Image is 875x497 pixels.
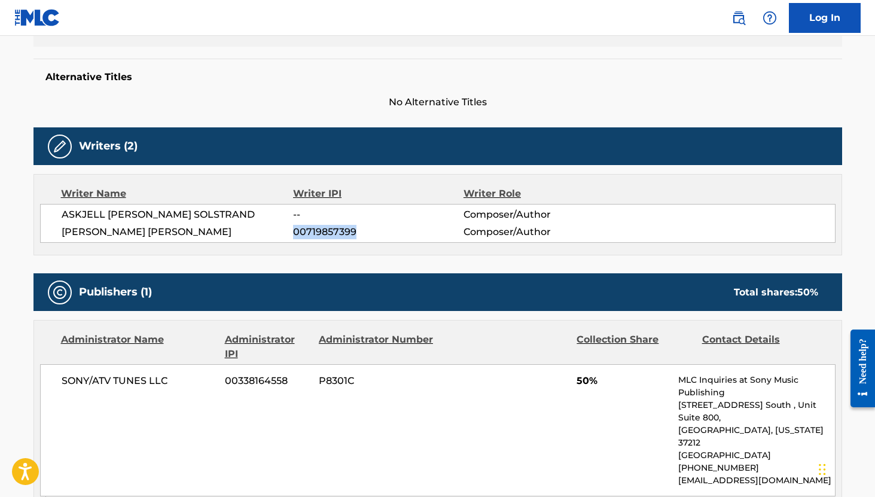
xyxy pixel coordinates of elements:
p: [PHONE_NUMBER] [678,462,834,474]
span: 50 % [797,286,818,298]
iframe: Resource Center [842,320,875,416]
img: Writers [53,139,67,154]
span: SONY/ATV TUNES LLC [62,374,217,388]
span: Composer/Author [464,225,618,239]
img: search [731,11,746,25]
h5: Alternative Titles [45,71,830,83]
span: [PERSON_NAME] [PERSON_NAME] [62,225,294,239]
div: Administrator Number [319,333,435,361]
span: -- [293,208,463,222]
span: ASKJELL [PERSON_NAME] SOLSTRAND [62,208,294,222]
div: Contact Details [702,333,818,361]
iframe: Chat Widget [815,440,875,497]
span: 50% [577,374,669,388]
span: 00338164558 [225,374,310,388]
span: Composer/Author [464,208,618,222]
div: Drag [819,452,826,487]
h5: Publishers (1) [79,285,152,299]
div: Writer Role [464,187,618,201]
h5: Writers (2) [79,139,138,153]
div: Collection Share [577,333,693,361]
div: Writer IPI [293,187,464,201]
div: Help [758,6,782,30]
div: Administrator Name [61,333,216,361]
img: MLC Logo [14,9,60,26]
div: Administrator IPI [225,333,310,361]
p: MLC Inquiries at Sony Music Publishing [678,374,834,399]
span: No Alternative Titles [33,95,842,109]
img: Publishers [53,285,67,300]
p: [STREET_ADDRESS] South , Unit Suite 800, [678,399,834,424]
a: Public Search [727,6,751,30]
div: Writer Name [61,187,294,201]
p: [EMAIL_ADDRESS][DOMAIN_NAME] [678,474,834,487]
img: help [763,11,777,25]
div: Total shares: [734,285,818,300]
span: P8301C [319,374,435,388]
span: 00719857399 [293,225,463,239]
a: Log In [789,3,861,33]
p: [GEOGRAPHIC_DATA] [678,449,834,462]
p: [GEOGRAPHIC_DATA], [US_STATE] 37212 [678,424,834,449]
